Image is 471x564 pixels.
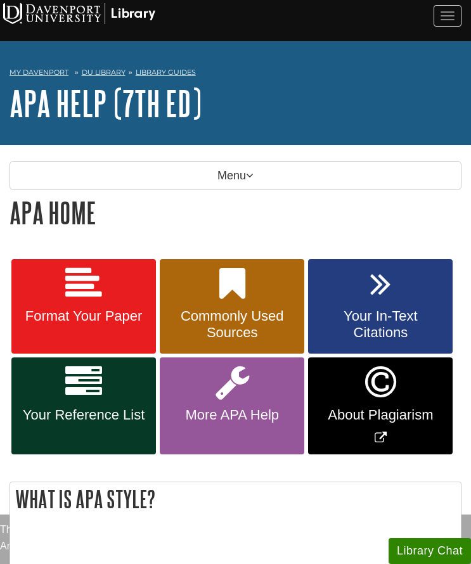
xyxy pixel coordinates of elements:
span: Your Reference List [21,407,146,423]
a: More APA Help [160,357,304,454]
a: APA Help (7th Ed) [10,84,202,123]
a: Library Guides [136,68,196,77]
h2: What is APA Style? [10,482,461,516]
a: My Davenport [10,67,68,78]
h1: APA Home [10,196,461,229]
p: Menu [10,161,461,190]
img: Davenport University Logo [3,3,155,24]
span: Format Your Paper [21,308,146,324]
a: Format Your Paper [11,259,156,354]
a: Link opens in new window [308,357,453,454]
a: Your Reference List [11,357,156,454]
a: Commonly Used Sources [160,259,304,354]
span: Commonly Used Sources [169,308,295,341]
span: More APA Help [169,407,295,423]
span: Your In-Text Citations [318,308,443,341]
a: Your In-Text Citations [308,259,453,354]
button: Library Chat [389,538,471,564]
a: DU Library [82,68,126,77]
span: About Plagiarism [318,407,443,423]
